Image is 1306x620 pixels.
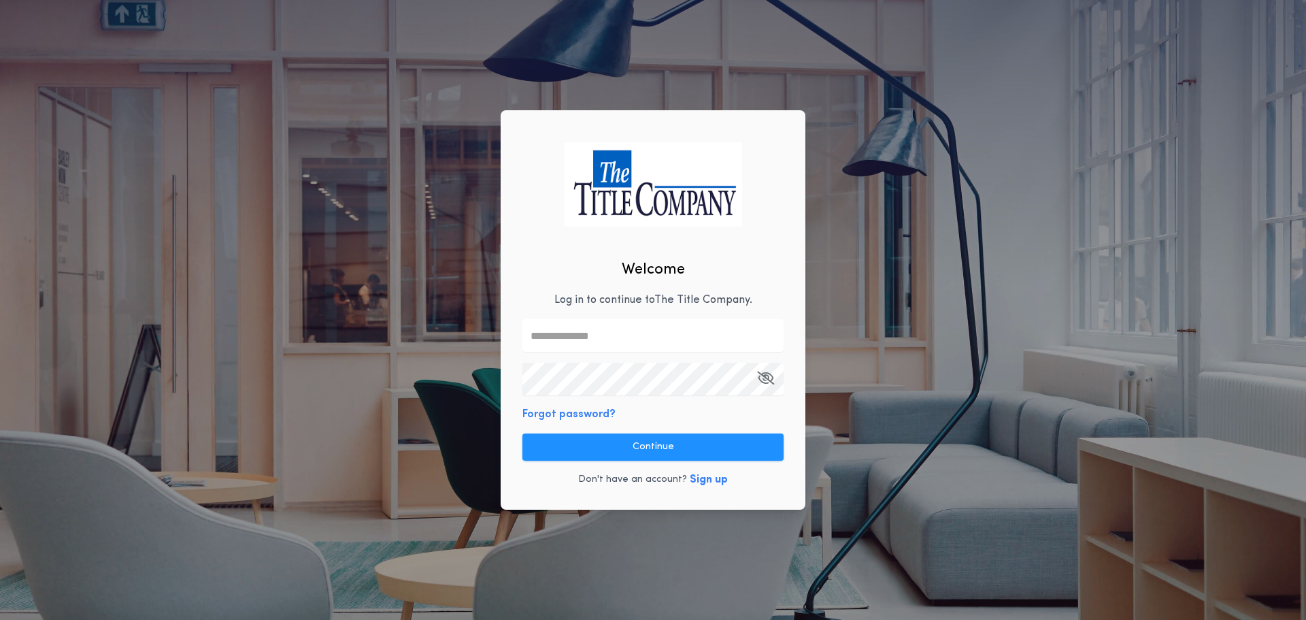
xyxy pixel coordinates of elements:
[690,472,728,488] button: Sign up
[554,292,752,308] p: Log in to continue to The Title Company .
[522,406,616,423] button: Forgot password?
[522,434,784,461] button: Continue
[578,473,687,487] p: Don't have an account?
[622,259,685,281] h2: Welcome
[564,142,742,226] img: logo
